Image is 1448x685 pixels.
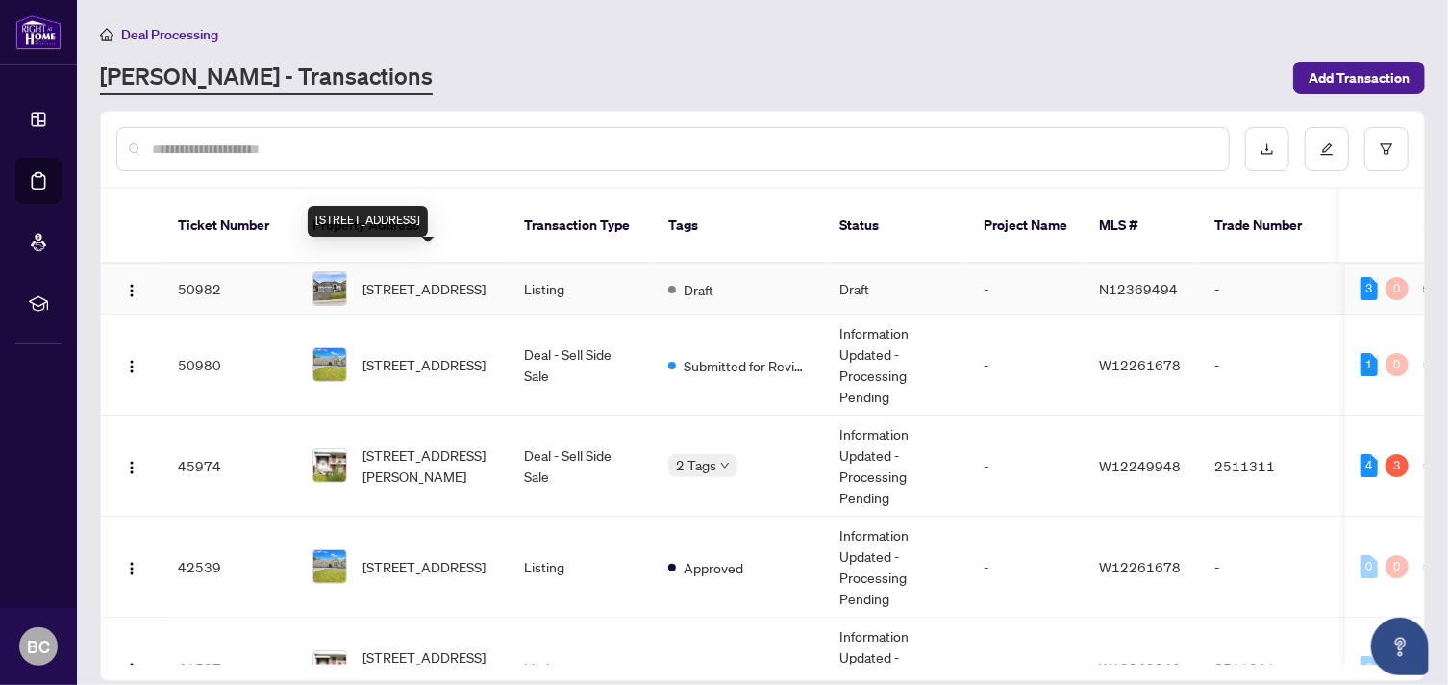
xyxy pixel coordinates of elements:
th: Tags [653,189,824,264]
td: 50982 [162,264,297,315]
span: W12249948 [1099,457,1181,474]
th: Status [824,189,968,264]
span: Submitted for Review [684,355,809,376]
img: Logo [124,561,139,576]
td: 42539 [162,517,297,618]
td: Listing [509,264,653,315]
img: Logo [124,283,139,298]
div: 0 [1386,555,1409,578]
img: logo [15,14,62,50]
span: W12261678 [1099,558,1181,575]
img: thumbnail-img [313,651,346,684]
span: Deal Processing [121,26,218,43]
img: Logo [124,359,139,374]
th: Transaction Type [509,189,653,264]
div: 0 [1386,277,1409,300]
th: Ticket Number [162,189,297,264]
div: 0 [1361,656,1378,679]
span: Approved [684,557,743,578]
img: thumbnail-img [313,348,346,381]
td: Information Updated - Processing Pending [824,517,968,618]
td: Information Updated - Processing Pending [824,416,968,517]
img: Logo [124,662,139,677]
td: 50980 [162,315,297,416]
span: download [1261,142,1274,156]
td: 2511311 [1199,416,1334,517]
td: Listing [509,517,653,618]
div: [STREET_ADDRESS] [308,206,428,237]
img: thumbnail-img [313,550,346,583]
div: 4 [1361,454,1378,477]
span: N12369494 [1099,280,1178,297]
span: Approved [684,658,743,679]
span: edit [1320,142,1334,156]
button: Open asap [1371,618,1429,675]
div: 0 [1361,555,1378,578]
button: Logo [116,652,147,683]
td: - [968,315,1084,416]
div: 3 [1386,454,1409,477]
span: down [720,461,730,470]
td: - [968,264,1084,315]
span: W12249948 [1099,659,1181,676]
th: MLS # [1084,189,1199,264]
span: [STREET_ADDRESS] [362,354,486,375]
span: 2 Tags [676,454,716,476]
th: Trade Number [1199,189,1334,264]
td: - [1199,315,1334,416]
div: 0 [1386,353,1409,376]
button: Add Transaction [1293,62,1425,94]
span: [STREET_ADDRESS] [362,556,486,577]
td: - [968,416,1084,517]
td: - [968,517,1084,618]
img: thumbnail-img [313,272,346,305]
th: Property Address [297,189,509,264]
td: Draft [824,264,968,315]
td: Information Updated - Processing Pending [824,315,968,416]
td: 45974 [162,416,297,517]
td: Deal - Sell Side Sale [509,315,653,416]
button: Logo [116,551,147,582]
span: [STREET_ADDRESS] [362,278,486,299]
button: download [1245,127,1289,171]
span: BC [27,633,50,660]
span: Add Transaction [1309,63,1410,93]
button: edit [1305,127,1349,171]
span: W12261678 [1099,356,1181,373]
td: - [1199,264,1334,315]
span: Draft [684,279,713,300]
div: 3 [1361,277,1378,300]
td: - [1199,517,1334,618]
button: filter [1364,127,1409,171]
img: thumbnail-img [313,449,346,482]
button: Logo [116,450,147,481]
span: filter [1380,142,1393,156]
th: Project Name [968,189,1084,264]
div: 1 [1361,353,1378,376]
td: Deal - Sell Side Sale [509,416,653,517]
button: Logo [116,273,147,304]
span: home [100,28,113,41]
button: Logo [116,349,147,380]
span: [STREET_ADDRESS][PERSON_NAME] [362,444,493,487]
a: [PERSON_NAME] - Transactions [100,61,433,95]
img: Logo [124,460,139,475]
